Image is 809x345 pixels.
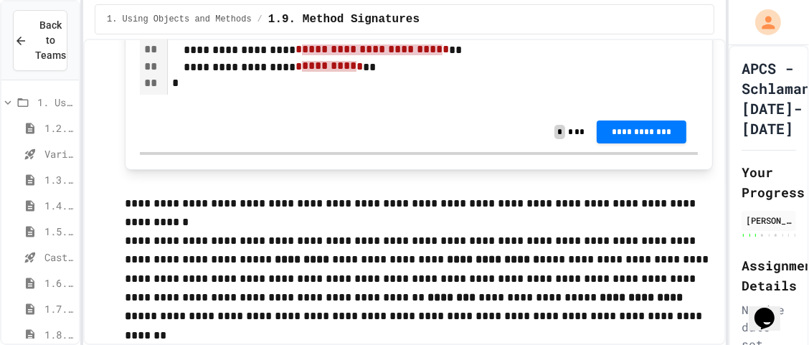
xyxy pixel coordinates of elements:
[740,6,785,39] div: My Account
[44,172,73,187] span: 1.3. Expressions and Output [New]
[44,120,73,136] span: 1.2. Variables and Data Types
[257,14,262,25] span: /
[746,214,792,227] div: [PERSON_NAME]
[44,250,73,265] span: Casting and Ranges of variables - Quiz
[37,95,73,110] span: 1. Using Objects and Methods
[44,275,73,290] span: 1.6. Compound Assignment Operators
[44,224,73,239] span: 1.5. Casting and Ranges of Values
[36,18,67,63] span: Back to Teams
[44,146,73,161] span: Variables and Data Types - Quiz
[268,11,420,28] span: 1.9. Method Signatures
[13,10,67,71] button: Back to Teams
[107,14,252,25] span: 1. Using Objects and Methods
[44,327,73,342] span: 1.8. Documentation with Comments and Preconditions
[742,255,796,296] h2: Assignment Details
[44,301,73,316] span: 1.7. APIs and Libraries
[749,288,795,331] iframe: chat widget
[44,198,73,213] span: 1.4. Assignment and Input
[742,162,796,202] h2: Your Progress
